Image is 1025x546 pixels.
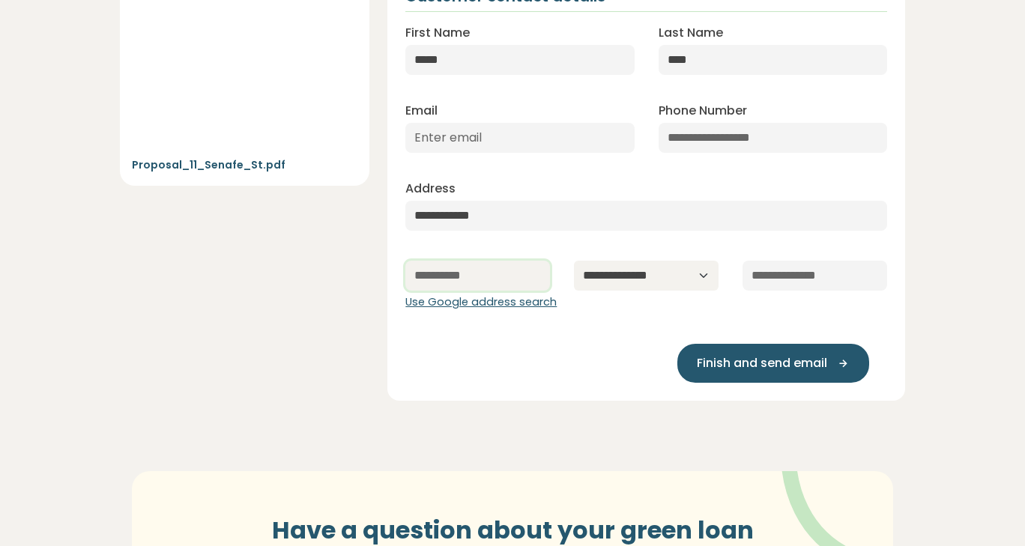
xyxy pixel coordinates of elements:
[697,354,827,372] span: Finish and send email
[405,180,456,198] label: Address
[405,102,438,120] label: Email
[677,344,869,383] button: Finish and send email
[132,157,357,173] p: Proposal_11_Senafe_St.pdf
[659,24,723,42] label: Last Name
[659,102,747,120] label: Phone Number
[405,294,557,311] button: Use Google address search
[405,24,470,42] label: First Name
[405,123,634,153] input: Enter email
